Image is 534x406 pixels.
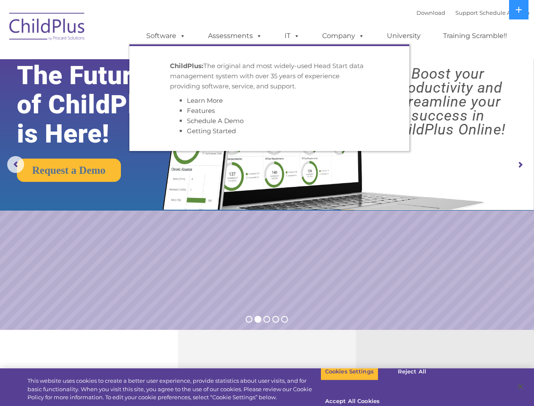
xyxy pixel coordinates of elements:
a: Assessments [200,27,271,44]
button: Close [511,377,530,396]
a: Software [138,27,194,44]
span: Last name [118,56,143,62]
div: This website uses cookies to create a better user experience, provide statistics about user visit... [27,377,320,402]
a: University [378,27,429,44]
span: Phone number [118,91,153,97]
font: | [416,9,529,16]
a: Schedule A Demo [187,117,244,125]
strong: ChildPlus: [170,62,203,70]
a: Features [187,107,215,115]
a: Schedule A Demo [479,9,529,16]
a: Training Scramble!! [435,27,515,44]
a: Company [314,27,373,44]
a: IT [276,27,308,44]
button: Reject All [386,363,438,381]
a: Getting Started [187,127,236,135]
button: Cookies Settings [320,363,378,381]
rs-layer: Boost your productivity and streamline your success in ChildPlus Online! [369,67,527,137]
a: Learn More [187,96,223,104]
p: The original and most widely-used Head Start data management system with over 35 years of experie... [170,61,369,91]
img: ChildPlus by Procare Solutions [5,7,90,49]
a: Support [455,9,478,16]
rs-layer: The Future of ChildPlus is Here! [17,61,187,148]
a: Request a Demo [17,159,121,182]
a: Download [416,9,445,16]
